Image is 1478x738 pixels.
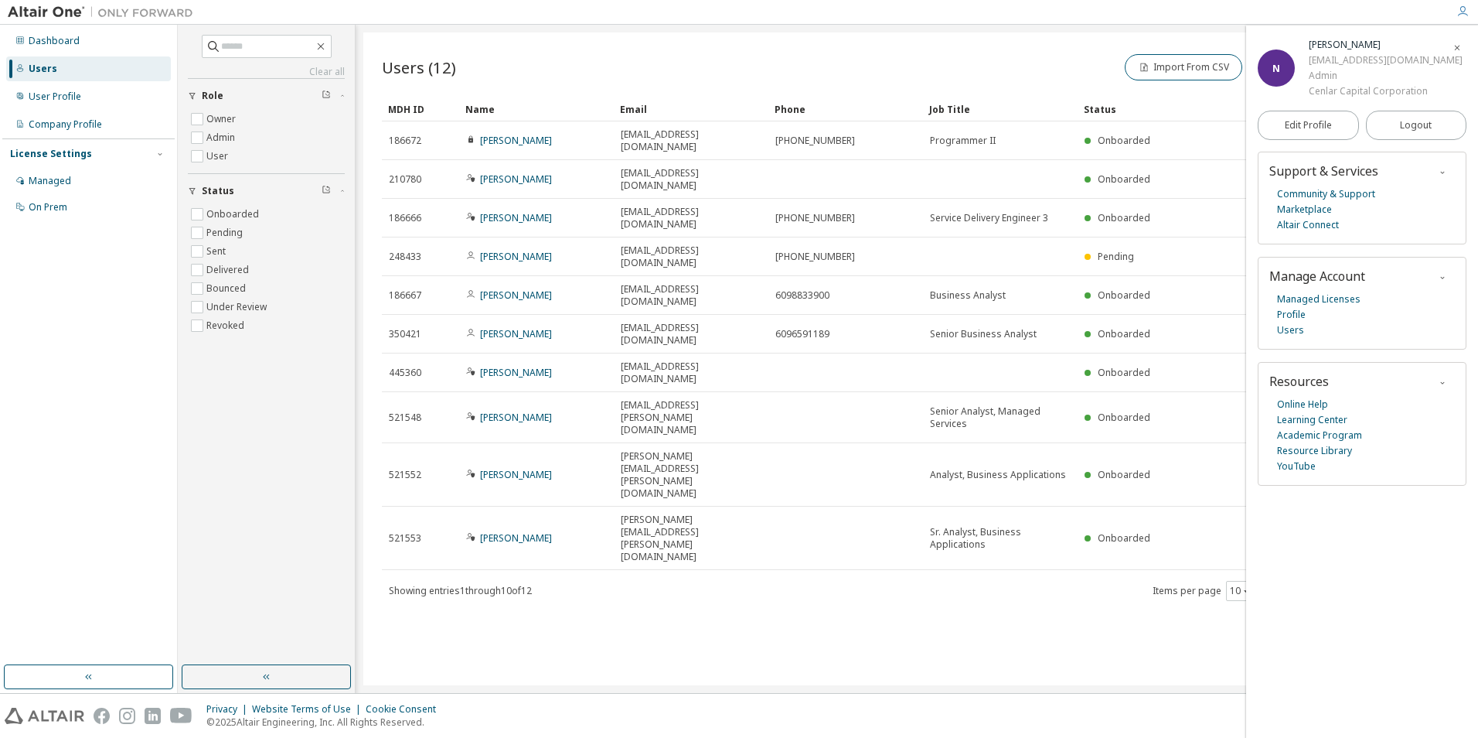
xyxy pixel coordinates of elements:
span: 445360 [389,367,421,379]
img: altair_logo.svg [5,708,84,724]
div: Admin [1309,68,1463,84]
label: Onboarded [206,205,262,224]
button: Status [188,174,345,208]
span: [PERSON_NAME][EMAIL_ADDRESS][PERSON_NAME][DOMAIN_NAME] [621,514,761,563]
span: Edit Profile [1285,119,1332,132]
a: [PERSON_NAME] [480,250,552,263]
span: Senior Analyst, Managed Services [930,405,1071,430]
img: linkedin.svg [145,708,161,724]
a: Users [1277,323,1304,338]
img: youtube.svg [170,708,192,724]
span: [EMAIL_ADDRESS][DOMAIN_NAME] [621,167,761,192]
div: Company Profile [29,118,102,131]
a: [PERSON_NAME] [480,468,552,481]
span: [EMAIL_ADDRESS][DOMAIN_NAME] [621,128,761,153]
button: Role [188,79,345,113]
div: Nitin Yadav [1309,37,1463,53]
span: Senior Business Analyst [930,328,1037,340]
label: Sent [206,242,229,261]
a: Learning Center [1277,412,1347,428]
label: Revoked [206,316,247,335]
div: Status [1084,97,1371,121]
a: [PERSON_NAME] [480,289,552,302]
a: Academic Program [1277,428,1362,443]
span: Support & Services [1269,162,1378,179]
span: Onboarded [1098,289,1150,302]
span: [EMAIL_ADDRESS][DOMAIN_NAME] [621,244,761,269]
button: Import From CSV [1125,54,1242,80]
div: Name [465,97,608,121]
span: Onboarded [1098,173,1150,186]
a: [PERSON_NAME] [480,134,552,147]
span: Resources [1269,373,1329,390]
label: Delivered [206,261,252,279]
div: [EMAIL_ADDRESS][DOMAIN_NAME] [1309,53,1463,68]
div: Dashboard [29,35,80,47]
div: License Settings [10,148,92,160]
label: Bounced [206,279,249,298]
span: Onboarded [1098,411,1150,424]
span: 186667 [389,289,421,302]
a: [PERSON_NAME] [480,327,552,340]
div: Managed [29,175,71,187]
span: [PHONE_NUMBER] [775,251,855,263]
span: 248433 [389,251,421,263]
span: Logout [1400,118,1432,133]
a: [PERSON_NAME] [480,211,552,224]
div: Job Title [929,97,1071,121]
img: facebook.svg [94,708,110,724]
span: 6096591189 [775,328,829,340]
a: [PERSON_NAME] [480,173,552,186]
label: Owner [206,110,239,128]
label: Admin [206,128,238,147]
label: Under Review [206,298,270,316]
div: Phone [775,97,917,121]
span: 186672 [389,135,421,147]
span: Users (12) [382,56,456,78]
button: 10 [1230,585,1251,597]
span: Programmer II [930,135,996,147]
div: Privacy [206,703,252,716]
span: 6098833900 [775,289,829,302]
span: Onboarded [1098,134,1150,147]
a: YouTube [1277,459,1316,474]
div: Users [29,63,57,75]
span: 350421 [389,328,421,340]
span: [PERSON_NAME][EMAIL_ADDRESS][PERSON_NAME][DOMAIN_NAME] [621,450,761,500]
a: Online Help [1277,397,1328,412]
span: Onboarded [1098,327,1150,340]
span: [PHONE_NUMBER] [775,212,855,224]
span: Role [202,90,223,102]
div: Website Terms of Use [252,703,366,716]
div: MDH ID [388,97,453,121]
span: 210780 [389,173,421,186]
a: [PERSON_NAME] [480,366,552,379]
span: Analyst, Business Applications [930,469,1066,481]
span: 521553 [389,532,421,545]
label: User [206,147,231,166]
div: Cenlar Capital Corporation [1309,84,1463,99]
span: Sr. Analyst, Business Applications [930,526,1071,551]
span: Clear filter [322,90,331,102]
span: Pending [1098,250,1134,263]
p: © 2025 Altair Engineering, Inc. All Rights Reserved. [206,716,445,729]
a: Community & Support [1277,186,1375,202]
img: instagram.svg [119,708,135,724]
a: Resource Library [1277,443,1352,459]
a: Managed Licenses [1277,292,1361,307]
span: Clear filter [322,185,331,197]
span: [EMAIL_ADDRESS][DOMAIN_NAME] [621,322,761,347]
a: Marketplace [1277,202,1332,217]
span: [EMAIL_ADDRESS][DOMAIN_NAME] [621,206,761,231]
span: Onboarded [1098,531,1150,545]
span: 521548 [389,412,421,424]
a: Profile [1277,307,1306,323]
span: [EMAIL_ADDRESS][DOMAIN_NAME] [621,283,761,308]
span: [PHONE_NUMBER] [775,135,855,147]
span: 186666 [389,212,421,224]
span: Onboarded [1098,468,1150,481]
span: Items per page [1153,581,1255,601]
a: Edit Profile [1258,111,1359,140]
span: Manage Account [1269,268,1365,285]
span: [EMAIL_ADDRESS][PERSON_NAME][DOMAIN_NAME] [621,399,761,436]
